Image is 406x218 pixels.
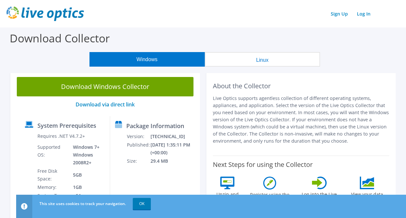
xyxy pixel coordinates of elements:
td: System Type: [37,191,68,200]
button: Linux [205,52,320,67]
label: Package Information [126,123,184,129]
td: 29.4 MB [150,157,197,165]
h2: About the Collector [213,82,390,90]
a: Download via direct link [76,101,135,108]
label: Log into the Live Optics portal and view your project [297,189,342,211]
td: Memory: [37,183,68,191]
label: Unzip and run the .exe [213,189,243,204]
td: Size: [127,157,150,165]
a: OK [133,198,151,210]
td: Free Disk Space: [37,167,68,183]
label: Next Steps for using the Collector [213,161,313,169]
span: This site uses cookies to track your navigation. [39,201,126,206]
img: live_optics_svg.svg [6,6,84,21]
td: Version: [127,132,150,141]
td: [TECHNICAL_ID] [150,132,197,141]
label: Download Collector [10,31,110,46]
td: Published: [127,141,150,157]
td: 5GB [68,167,105,183]
td: Windows 7+ Windows 2008R2+ [68,143,105,167]
a: Sign Up [328,9,351,18]
label: Requires .NET V4.7.2+ [37,133,85,139]
a: Log In [354,9,374,18]
label: System Prerequisites [37,122,96,129]
button: Windows [89,52,205,67]
td: [DATE] 1:35:11 PM (+00:00) [150,141,197,157]
td: Supported OS: [37,143,68,167]
td: x64 [68,191,105,200]
label: Register using the line in your welcome email [246,190,294,211]
td: 1GB [68,183,105,191]
label: View your data within the project [345,189,390,204]
p: Live Optics supports agentless collection of different operating systems, appliances, and applica... [213,95,390,145]
a: Download Windows Collector [17,77,193,96]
